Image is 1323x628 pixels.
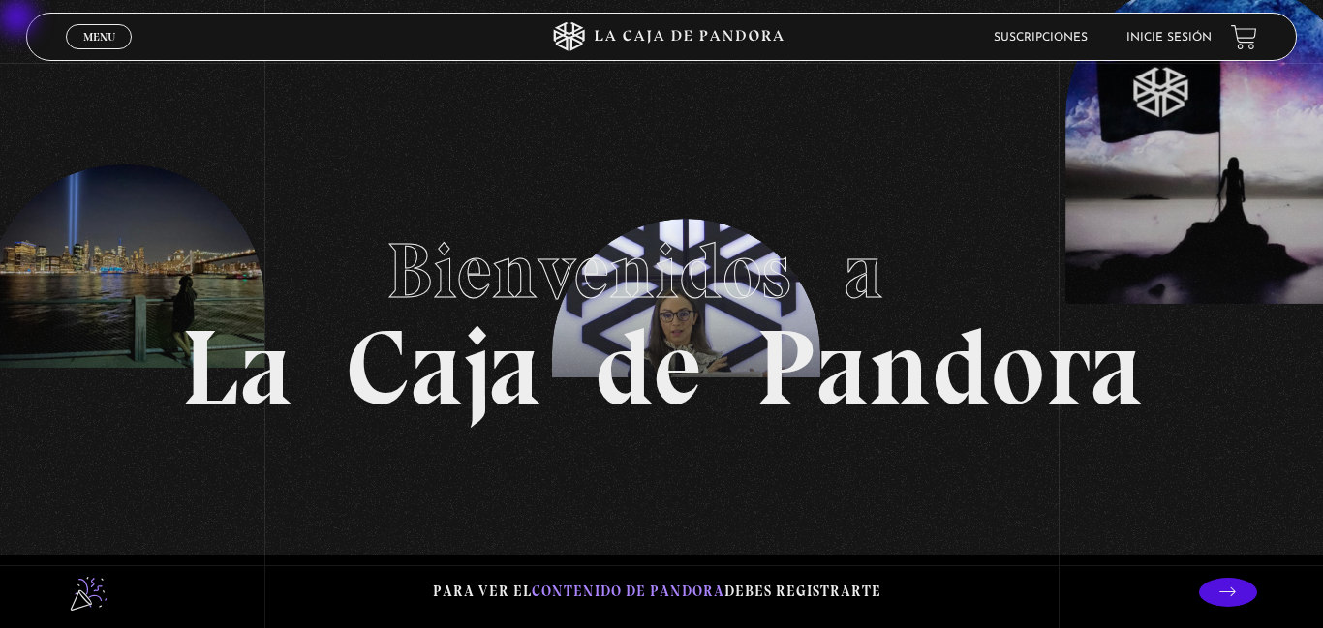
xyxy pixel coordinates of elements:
[994,32,1088,44] a: Suscripciones
[386,224,937,317] span: Bienvenidos a
[433,579,881,605] p: Para ver el debes registrarte
[77,47,122,61] span: Cerrar
[1126,32,1212,44] a: Inicie sesión
[83,31,115,43] span: Menu
[181,208,1143,421] h1: La Caja de Pandora
[1231,23,1257,49] a: View your shopping cart
[532,583,724,600] span: contenido de Pandora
